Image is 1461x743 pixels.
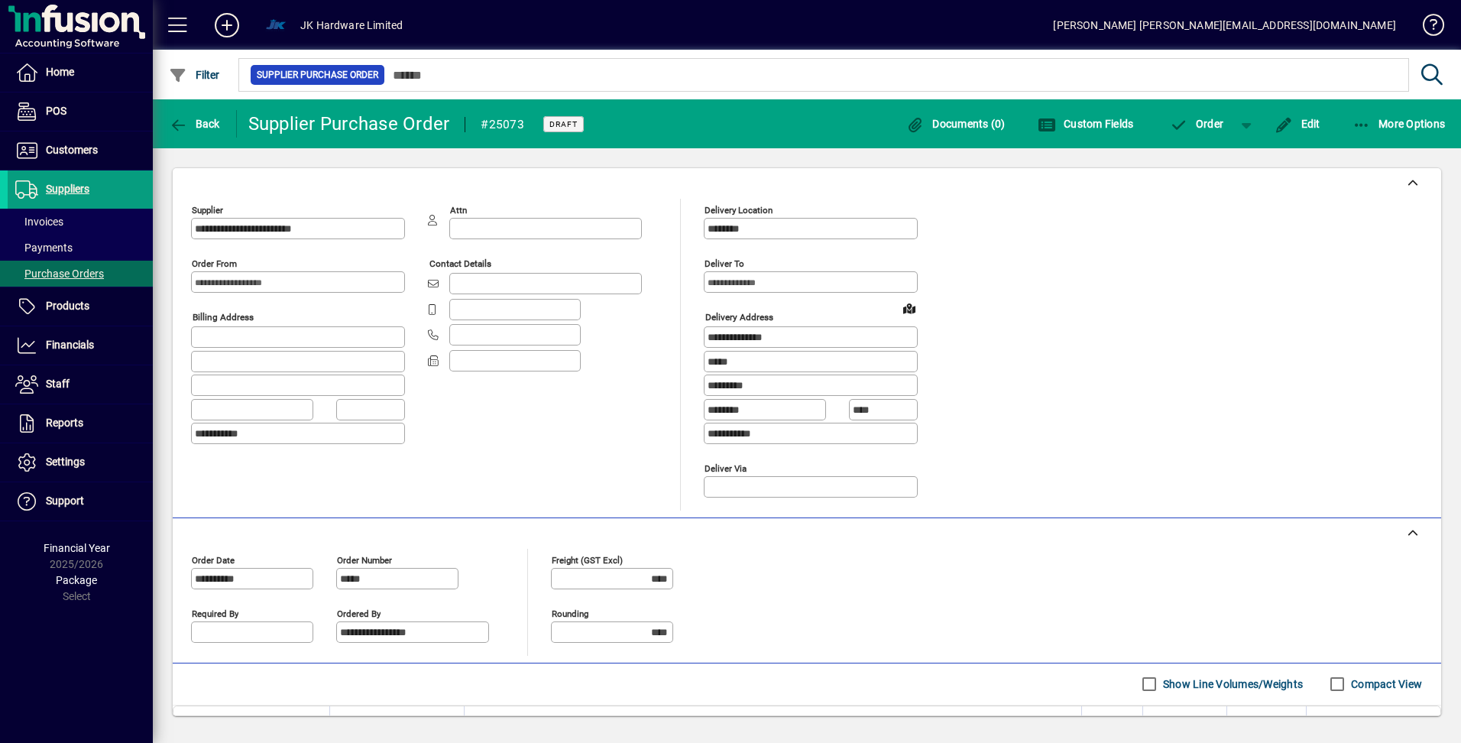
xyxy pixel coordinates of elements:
span: Order Qty [1095,715,1133,732]
span: Settings [46,456,85,468]
a: Customers [8,131,153,170]
button: Custom Fields [1034,110,1138,138]
button: Back [165,110,224,138]
mat-label: Deliver To [705,258,744,269]
span: Reports [46,417,83,429]
span: Back [169,118,220,130]
button: More Options [1349,110,1450,138]
span: POS [46,105,66,117]
span: Documents (0) [906,118,1006,130]
span: Package [56,574,97,586]
a: Knowledge Base [1411,3,1442,53]
span: Edit [1275,118,1320,130]
button: Order [1161,110,1231,138]
mat-label: Order from [192,258,237,269]
span: More Options [1352,118,1446,130]
span: Purchase Orders [15,268,104,280]
mat-label: Delivery Location [705,205,773,216]
span: Suppliers [46,183,89,195]
span: Item [193,715,211,732]
span: Extend $ [1385,715,1421,732]
mat-label: Order number [337,554,392,565]
a: Invoices [8,209,153,235]
button: Filter [165,61,224,89]
a: Financials [8,326,153,365]
span: Customers [46,144,98,156]
span: Unit Cost $ [1171,715,1217,732]
a: POS [8,92,153,131]
span: Products [46,300,89,312]
span: Description [474,715,520,732]
button: Documents (0) [902,110,1009,138]
a: Purchase Orders [8,261,153,287]
span: Home [46,66,74,78]
a: Reports [8,404,153,443]
span: Support [46,495,84,507]
a: Products [8,287,153,326]
mat-label: Deliver via [705,462,747,473]
a: Home [8,54,153,92]
span: Discount % [1251,715,1297,732]
button: Profile [251,11,300,39]
label: Show Line Volumes/Weights [1160,676,1303,692]
span: Financial Year [44,542,110,554]
button: Edit [1271,110,1324,138]
button: Add [202,11,251,39]
div: [PERSON_NAME] [PERSON_NAME][EMAIL_ADDRESS][DOMAIN_NAME] [1053,13,1396,37]
mat-label: Attn [450,205,467,216]
div: Supplier Purchase Order [248,112,450,136]
span: Payments [15,242,73,254]
mat-label: Required by [192,608,238,618]
span: Filter [169,69,220,81]
div: #25073 [481,112,524,137]
span: Supplier Code [339,715,397,732]
label: Compact View [1348,676,1422,692]
mat-label: Supplier [192,205,223,216]
mat-label: Ordered by [337,608,381,618]
mat-label: Rounding [552,608,588,618]
span: Financials [46,339,94,351]
div: JK Hardware Limited [300,13,403,37]
span: Order [1169,118,1223,130]
a: Support [8,482,153,521]
span: Staff [46,378,70,390]
a: Payments [8,235,153,261]
span: Draft [549,119,578,129]
span: Supplier Purchase Order [257,67,378,83]
mat-label: Freight (GST excl) [552,554,623,565]
a: View on map [897,296,922,320]
a: Staff [8,365,153,404]
a: Settings [8,443,153,482]
mat-label: Order date [192,554,235,565]
app-page-header-button: Back [153,110,237,138]
span: Invoices [15,216,63,228]
span: Custom Fields [1038,118,1134,130]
